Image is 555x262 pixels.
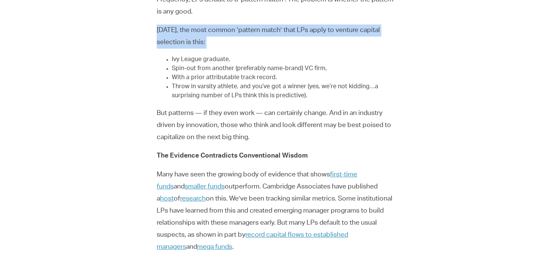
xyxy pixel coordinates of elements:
li: With a prior attributable track record. [172,74,398,83]
p: [DATE], the most common ‘pattern match’ that LPs apply to venture capital selection is this: [157,25,398,49]
a: mega funds [197,244,232,251]
li: Spin-out from another (preferably name-brand) VC firm, [172,64,398,74]
li: Ivy League graduate, [172,55,398,64]
a: research [180,196,206,202]
a: first-time funds [157,172,357,190]
strong: The Evidence Contradicts Conventional Wisdom [157,153,308,159]
a: record capital flows to established managers [157,232,348,251]
p: But patterns — if they even work — can certainly change. And in an industry driven by innovation,... [157,107,398,144]
a: host [160,196,174,202]
li: Throw in varsity athlete, and you’ve got a winner (yes, we’re not kidding…a surprising number of ... [172,83,398,101]
a: smaller funds [185,184,225,190]
p: Many have seen the growing body of evidence that shows and outperform. Cambridge Associates have ... [157,169,398,253]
